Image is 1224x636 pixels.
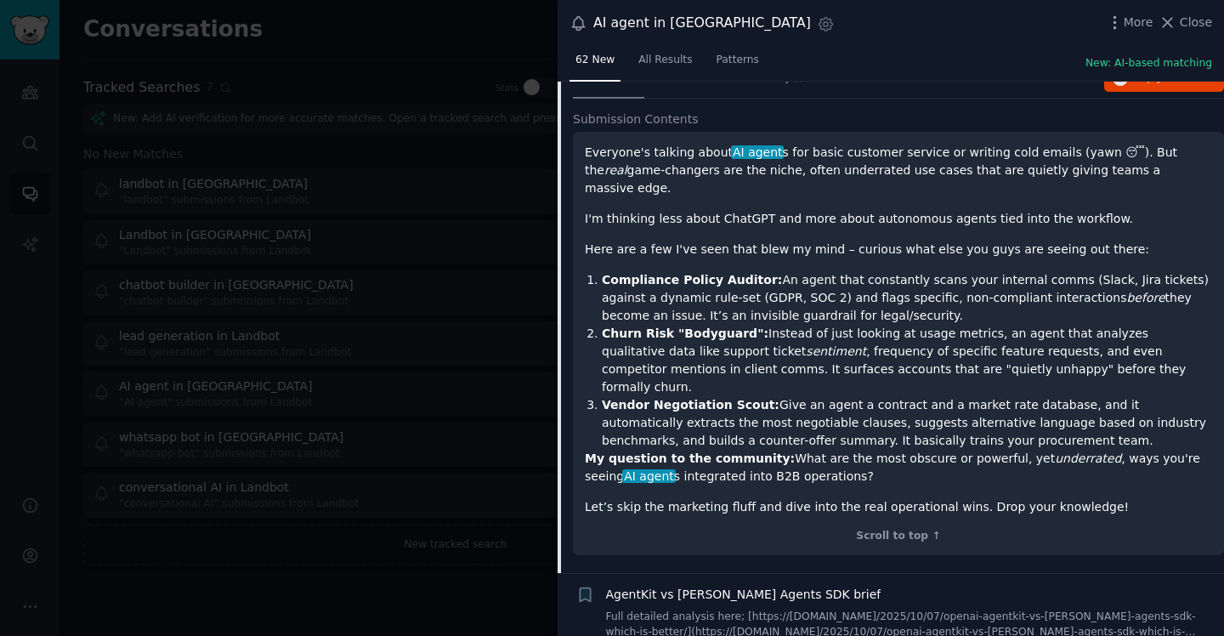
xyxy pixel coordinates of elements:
a: Patterns [711,47,765,82]
span: Patterns [717,53,759,68]
button: Close [1159,14,1212,31]
strong: Churn Risk "Bodyguard": [602,327,768,340]
a: AgentKit vs [PERSON_NAME] Agents SDK brief [606,586,881,604]
span: 62 New [575,53,615,68]
em: before [1126,291,1164,304]
em: real [604,163,627,177]
div: AI agent in [GEOGRAPHIC_DATA] [593,13,811,34]
strong: My question to the community: [585,451,795,465]
strong: Vendor Negotiation Scout: [602,398,779,412]
span: AI agent [622,469,675,483]
li: Give an agent a contract and a market rate database, and it automatically extracts the most negot... [602,396,1212,450]
p: I'm thinking less about ChatGPT and more about autonomous agents tied into the workflow. [585,210,1212,228]
li: Instead of just looking at usage metrics, an agent that analyzes qualitative data like support ti... [602,325,1212,396]
a: 62 New [569,47,620,82]
a: All Results [632,47,698,82]
p: What are the most obscure or powerful, yet , ways you're seeing s integrated into B2B operations? [585,450,1212,486]
span: More [1124,14,1153,31]
span: Close [1180,14,1212,31]
p: Let’s skip the marketing fluff and dive into the real operational wins. Drop your knowledge! [585,498,1212,516]
p: Here are a few I've seen that blew my mind – curious what else you guys are seeing out there: [585,241,1212,258]
span: All Results [638,53,692,68]
button: New: AI-based matching [1085,56,1212,71]
p: Everyone's talking about s for basic customer service or writing cold emails (yawn 😴). But the ga... [585,144,1212,197]
em: underrated [1055,451,1121,465]
li: An agent that constantly scans your internal comms (Slack, Jira tickets) against a dynamic rule-s... [602,271,1212,325]
em: sentiment [806,344,866,358]
strong: Compliance Policy Auditor: [602,273,782,287]
span: AI agent [731,145,784,159]
span: Submission Contents [573,111,699,128]
div: Scroll to top ↑ [585,529,1212,544]
button: More [1106,14,1153,31]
